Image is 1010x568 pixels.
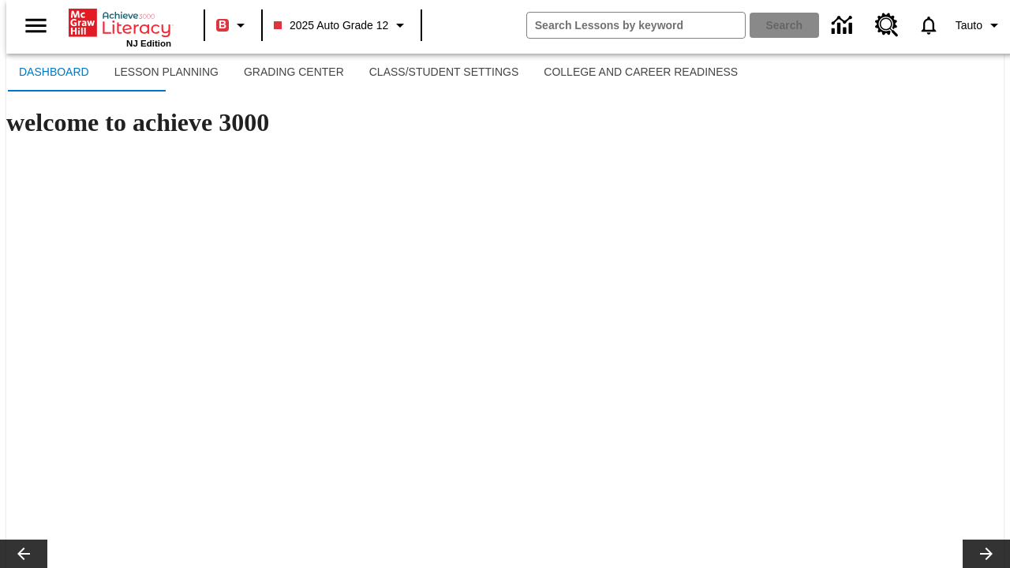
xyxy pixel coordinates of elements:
span: NJ Edition [126,39,171,48]
a: Home [69,7,171,39]
div: Home [69,6,171,48]
input: search field [527,13,745,38]
span: Tauto [956,17,982,34]
div: SubNavbar [6,54,750,92]
button: Lesson carousel, Next [963,540,1010,568]
button: Grading Center [231,54,357,92]
button: Class: 2025 Auto Grade 12, Select your class [267,11,416,39]
h1: welcome to achieve 3000 [6,108,1004,137]
button: Boost Class color is red. Change class color [210,11,256,39]
div: SubNavbar [6,54,1004,92]
button: Lesson Planning [102,54,231,92]
a: Notifications [908,5,949,46]
span: B [219,15,226,35]
button: Dashboard [6,54,102,92]
button: Class/Student Settings [357,54,532,92]
span: 2025 Auto Grade 12 [274,17,388,34]
button: Profile/Settings [949,11,1010,39]
button: Open side menu [13,2,59,49]
button: College and Career Readiness [531,54,750,92]
a: Resource Center, Will open in new tab [866,4,908,47]
a: Data Center [822,4,866,47]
